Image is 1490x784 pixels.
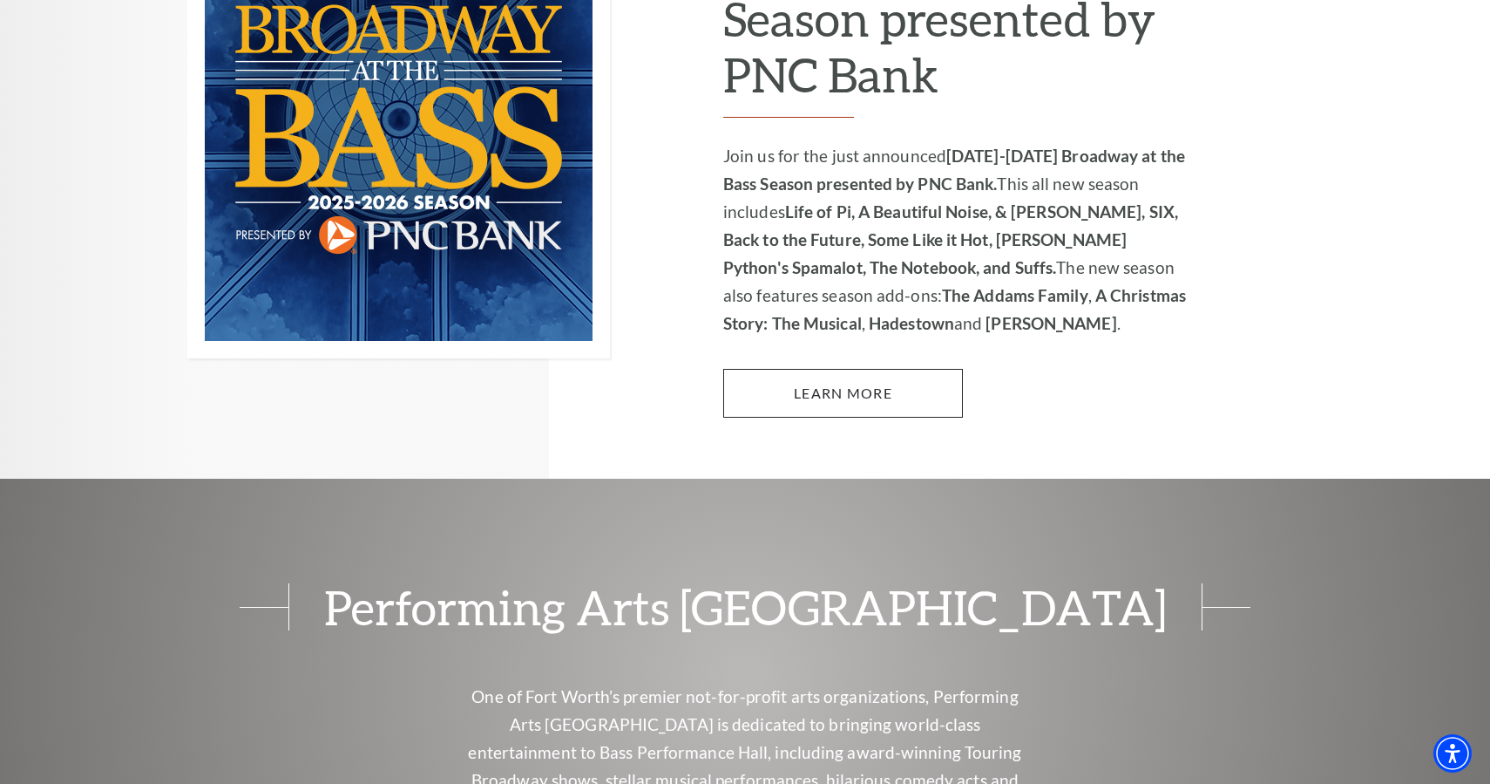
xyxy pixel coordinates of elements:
strong: [PERSON_NAME] [985,313,1116,333]
strong: The Addams Family [942,285,1088,305]
div: Accessibility Menu [1433,734,1472,773]
strong: Life of Pi, A Beautiful Noise, & [PERSON_NAME], SIX, Back to the Future, Some Like it Hot, [PERSO... [723,201,1178,277]
p: Join us for the just announced This all new season includes The new season also features season a... [723,142,1189,337]
strong: [DATE]-[DATE] Broadway at the Bass Season presented by PNC Bank. [723,146,1185,194]
strong: Hadestown [869,313,954,333]
strong: A Christmas Story: The Musical [723,285,1186,333]
a: Learn More 2025-2026 Broadway at the Bass Season presented by PNC Bank [723,369,963,418]
span: Performing Arts [GEOGRAPHIC_DATA] [288,583,1202,631]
